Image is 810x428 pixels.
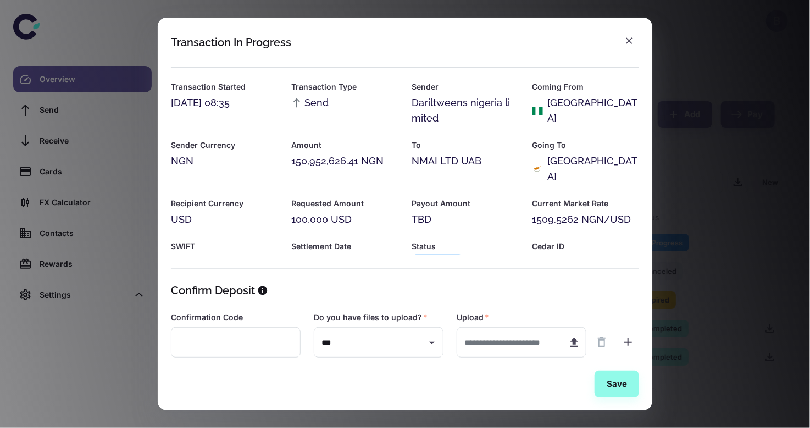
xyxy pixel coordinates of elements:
[291,212,398,227] div: 100,000 USD
[532,255,639,270] div: 6000103021
[412,153,519,169] div: NMAI LTD UAB
[291,153,398,169] div: 150,952,626.41 NGN
[457,312,489,323] label: Upload
[171,282,255,299] h5: Confirm Deposit
[171,95,278,111] div: [DATE] 08:35
[171,81,278,93] h6: Transaction Started
[291,95,329,111] span: Send
[532,240,639,253] h6: Cedar ID
[424,335,440,350] button: Open
[547,95,639,126] div: [GEOGRAPHIC_DATA]
[532,212,639,227] div: 1509.5262 NGN/USD
[412,212,519,227] div: TBD
[291,139,398,151] h6: Amount
[171,197,278,210] h6: Recipient Currency
[314,312,428,323] label: Do you have files to upload?
[171,212,278,227] div: USD
[171,153,278,169] div: NGN
[291,255,398,270] div: TBD
[412,197,519,210] h6: Payout Amount
[532,197,639,210] h6: Current Market Rate
[595,371,639,397] button: Save
[171,312,243,323] label: Confirmation Code
[291,197,398,210] h6: Requested Amount
[532,81,639,93] h6: Coming From
[547,153,639,184] div: [GEOGRAPHIC_DATA]
[412,139,519,151] h6: To
[291,240,398,253] h6: Settlement Date
[291,81,398,93] h6: Transaction Type
[412,240,519,253] h6: Status
[412,81,519,93] h6: Sender
[171,255,278,270] div: [SWIFT_CODE]
[412,95,519,126] div: Dariltweens nigeria limited
[171,36,291,49] div: Transaction In Progress
[171,139,278,151] h6: Sender Currency
[532,139,639,151] h6: Going To
[171,240,278,253] h6: SWIFT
